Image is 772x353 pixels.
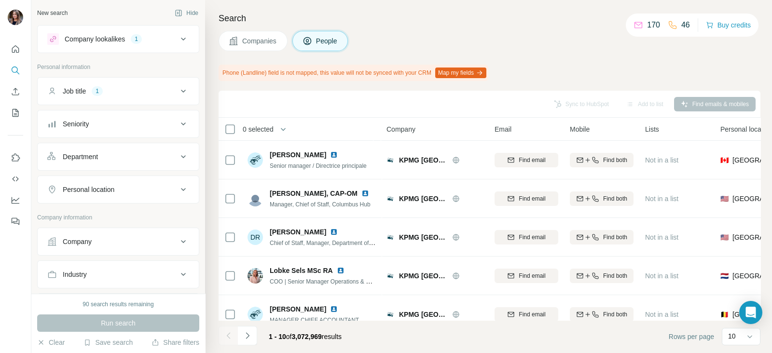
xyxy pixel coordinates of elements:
[37,213,199,222] p: Company information
[152,338,199,347] button: Share filters
[386,233,394,241] img: Logo of KPMG Saudi Arabia
[495,191,558,206] button: Find email
[37,63,199,71] p: Personal information
[92,87,103,95] div: 1
[645,233,678,241] span: Not in a list
[603,310,627,319] span: Find both
[570,153,634,167] button: Find both
[669,332,714,341] span: Rows per page
[645,311,678,318] span: Not in a list
[570,124,590,134] span: Mobile
[38,145,199,168] button: Department
[131,35,142,43] div: 1
[399,194,447,204] span: KPMG [GEOGRAPHIC_DATA]
[519,156,545,164] span: Find email
[706,18,751,32] button: Buy credits
[286,333,292,340] span: of
[38,178,199,201] button: Personal location
[270,304,326,314] span: [PERSON_NAME]
[38,230,199,253] button: Company
[519,310,545,319] span: Find email
[603,156,627,164] span: Find both
[63,86,86,96] div: Job title
[270,227,326,237] span: [PERSON_NAME]
[647,19,660,31] p: 170
[37,338,65,347] button: Clear
[168,6,205,20] button: Hide
[720,232,729,242] span: 🇺🇸
[330,305,338,313] img: LinkedIn logo
[519,194,545,203] span: Find email
[37,9,68,17] div: New search
[8,213,23,230] button: Feedback
[570,191,634,206] button: Find both
[83,338,133,347] button: Save search
[399,271,447,281] span: KPMG [GEOGRAPHIC_DATA]
[219,12,760,25] h4: Search
[269,333,286,340] span: 1 - 10
[495,269,558,283] button: Find email
[519,233,545,242] span: Find email
[270,266,333,275] span: Lobke Sels MSc RA
[270,277,486,285] span: COO | Senior Manager Operations & Finance / Management Team Technology Suite
[38,112,199,136] button: Seniority
[399,232,447,242] span: KPMG [GEOGRAPHIC_DATA]
[8,191,23,209] button: Dashboard
[270,317,359,324] span: MANAGER CHIEF ACCOUNTANT
[386,311,394,318] img: Logo of KPMG Saudi Arabia
[330,228,338,236] img: LinkedIn logo
[243,124,274,134] span: 0 selected
[361,190,369,197] img: LinkedIn logo
[63,119,89,129] div: Seniority
[8,170,23,188] button: Use Surfe API
[645,156,678,164] span: Not in a list
[63,270,87,279] div: Industry
[65,34,125,44] div: Company lookalikes
[38,263,199,286] button: Industry
[269,333,342,340] span: results
[270,163,367,169] span: Senior manager / Directrice principale
[603,233,627,242] span: Find both
[8,10,23,25] img: Avatar
[399,310,447,319] span: KPMG [GEOGRAPHIC_DATA]
[645,195,678,203] span: Not in a list
[495,124,511,134] span: Email
[399,155,447,165] span: KPMG [GEOGRAPHIC_DATA]
[248,307,263,322] img: Avatar
[739,301,762,324] div: Open Intercom Messenger
[435,68,486,78] button: Map my fields
[720,310,729,319] span: 🇧🇪
[603,194,627,203] span: Find both
[519,272,545,280] span: Find email
[386,124,415,134] span: Company
[270,150,326,160] span: [PERSON_NAME]
[603,272,627,280] span: Find both
[238,326,257,345] button: Navigate to next page
[270,239,442,246] span: Chief of Staff, Manager, Department of Professional Practice (DPP)
[63,152,98,162] div: Department
[720,271,729,281] span: 🇳🇱
[570,269,634,283] button: Find both
[720,155,729,165] span: 🇨🇦
[292,333,322,340] span: 3,072,969
[570,307,634,322] button: Find both
[8,104,23,122] button: My lists
[248,152,263,168] img: Avatar
[63,237,92,246] div: Company
[83,300,153,309] div: 90 search results remaining
[720,124,772,134] span: Personal location
[337,267,345,274] img: LinkedIn logo
[495,230,558,244] button: Find email
[645,124,659,134] span: Lists
[316,36,338,46] span: People
[8,83,23,100] button: Enrich CSV
[242,36,277,46] span: Companies
[8,62,23,79] button: Search
[8,41,23,58] button: Quick start
[38,27,199,51] button: Company lookalikes1
[330,151,338,159] img: LinkedIn logo
[270,189,358,198] span: [PERSON_NAME], CAP-OM
[495,153,558,167] button: Find email
[38,80,199,103] button: Job title1
[219,65,488,81] div: Phone (Landline) field is not mapped, this value will not be synced with your CRM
